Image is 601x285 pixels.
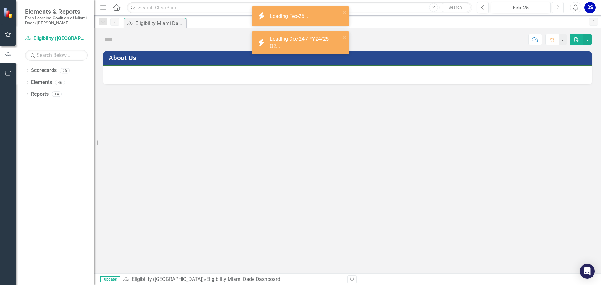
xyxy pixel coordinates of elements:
[491,2,551,13] button: Feb-25
[580,264,595,279] div: Open Intercom Messenger
[55,80,65,85] div: 46
[342,9,347,16] button: close
[584,2,596,13] button: DS
[109,54,588,61] h3: About Us
[52,92,62,97] div: 14
[136,19,185,27] div: Eligibility Miami Dade Dashboard
[342,34,347,41] button: close
[31,67,57,74] a: Scorecards
[60,68,70,73] div: 26
[127,2,472,13] input: Search ClearPoint...
[3,7,14,18] img: ClearPoint Strategy
[206,276,280,282] div: Eligibility Miami Dade Dashboard
[25,35,88,42] a: Eligibility ([GEOGRAPHIC_DATA])
[25,15,88,26] small: Early Learning Coalition of Miami Dade/[PERSON_NAME]
[493,4,548,12] div: Feb-25
[123,276,343,283] div: »
[270,13,310,20] div: Loading Feb-25...
[31,79,52,86] a: Elements
[103,35,113,45] img: Not Defined
[449,5,462,10] span: Search
[132,276,204,282] a: Eligibility ([GEOGRAPHIC_DATA])
[270,36,341,50] div: Loading Dec-24 / FY24/25-Q2...
[25,50,88,61] input: Search Below...
[25,8,88,15] span: Elements & Reports
[31,91,49,98] a: Reports
[100,276,120,282] span: Updater
[439,3,471,12] button: Search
